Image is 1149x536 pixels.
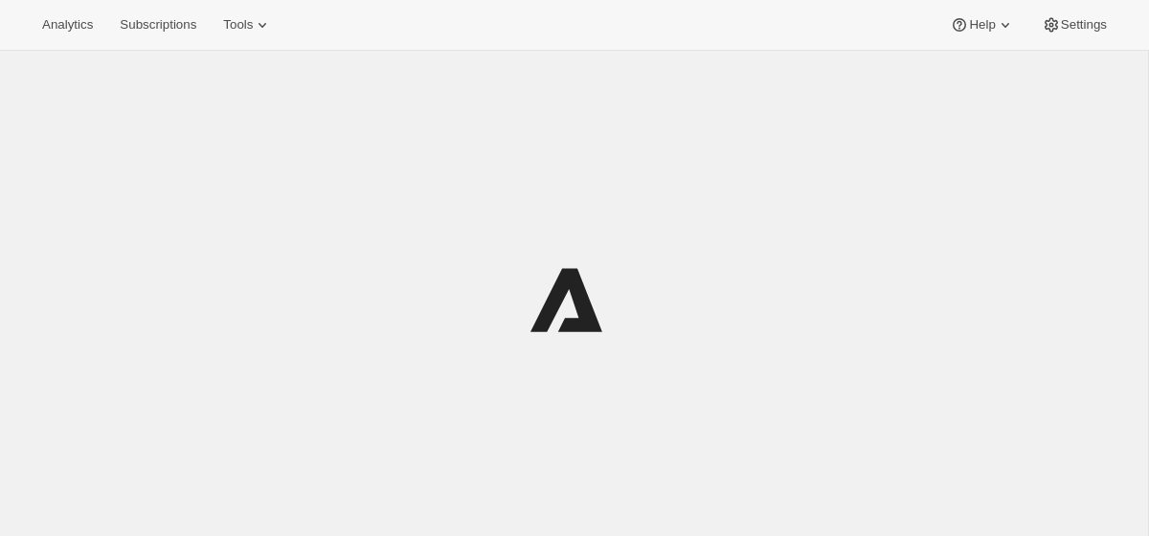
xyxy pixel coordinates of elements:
[969,17,995,33] span: Help
[938,11,1025,38] button: Help
[108,11,208,38] button: Subscriptions
[223,17,253,33] span: Tools
[42,17,93,33] span: Analytics
[212,11,283,38] button: Tools
[120,17,196,33] span: Subscriptions
[1061,17,1107,33] span: Settings
[1030,11,1118,38] button: Settings
[31,11,104,38] button: Analytics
